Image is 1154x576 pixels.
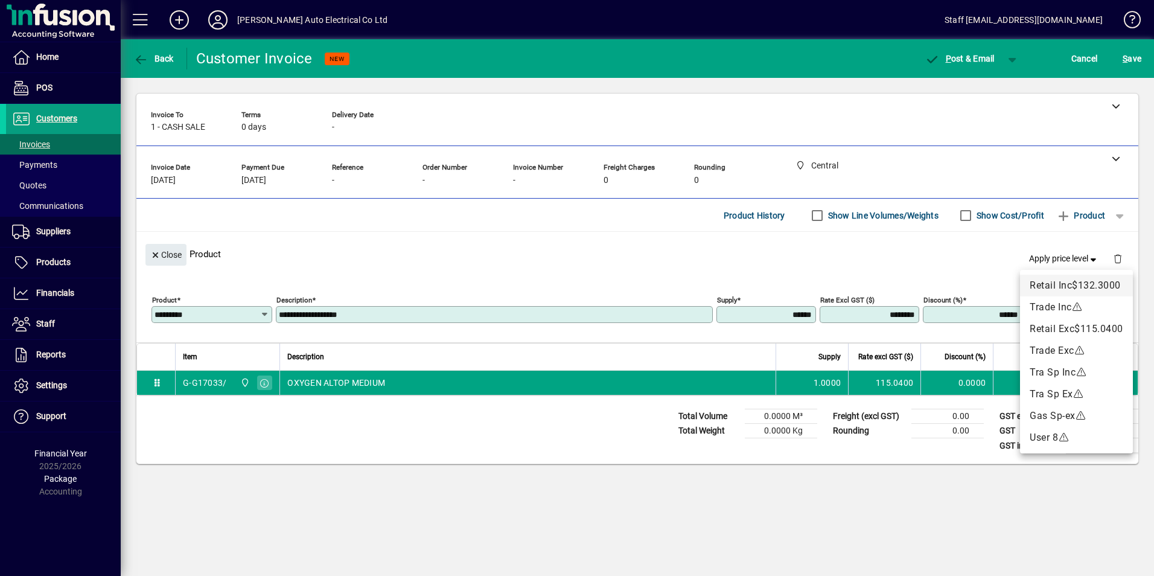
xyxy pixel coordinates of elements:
span: Retail Inc [1030,280,1072,291]
span: Tra Sp Inc [1030,366,1076,378]
span: Tra Sp Ex [1030,388,1073,400]
span: Gas Sp-ex [1030,410,1076,421]
span: $115.0400 [1074,323,1123,334]
span: User 8 [1030,432,1058,443]
span: Trade Exc [1030,345,1074,356]
span: $132.3000 [1072,280,1121,291]
span: Trade Inc [1030,301,1072,313]
span: Retail Exc [1030,323,1074,334]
